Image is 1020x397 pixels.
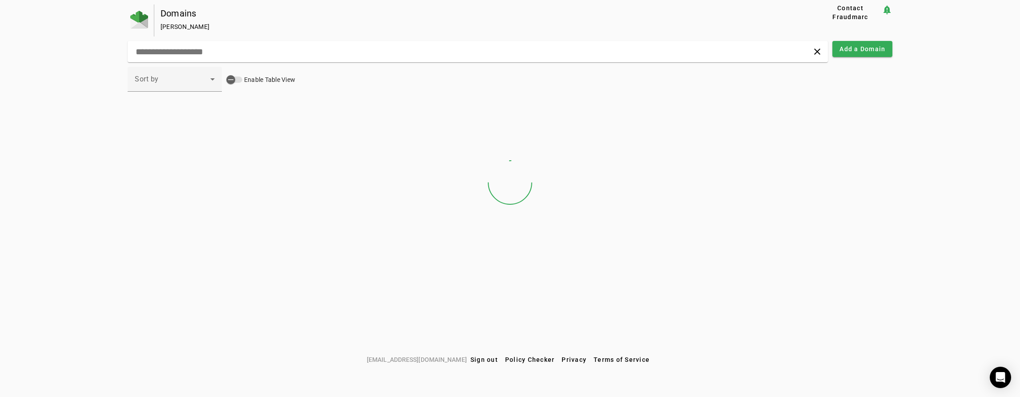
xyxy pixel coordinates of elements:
[242,75,295,84] label: Enable Table View
[161,9,791,18] div: Domains
[558,352,590,368] button: Privacy
[135,75,159,83] span: Sort by
[990,367,1011,388] div: Open Intercom Messenger
[128,4,893,36] app-page-header: Domains
[882,4,892,15] mat-icon: notification_important
[502,352,558,368] button: Policy Checker
[130,11,148,28] img: Fraudmarc Logo
[161,22,791,31] div: [PERSON_NAME]
[594,356,650,363] span: Terms of Service
[819,4,882,20] button: Contact Fraudmarc
[823,4,879,21] span: Contact Fraudmarc
[470,356,498,363] span: Sign out
[562,356,586,363] span: Privacy
[505,356,555,363] span: Policy Checker
[590,352,653,368] button: Terms of Service
[839,45,885,53] span: Add a Domain
[467,352,502,368] button: Sign out
[367,355,467,365] span: [EMAIL_ADDRESS][DOMAIN_NAME]
[832,41,892,57] button: Add a Domain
